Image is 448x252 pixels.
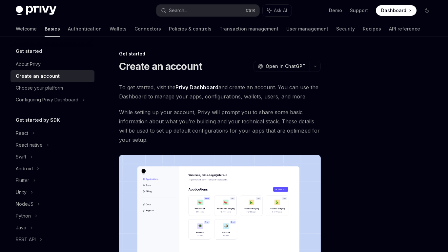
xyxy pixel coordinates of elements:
[286,21,328,37] a: User management
[422,5,432,16] button: Toggle dark mode
[363,21,381,37] a: Recipes
[254,61,310,72] button: Open in ChatGPT
[119,108,321,144] span: While setting up your account, Privy will prompt you to share some basic information about what y...
[329,7,342,14] a: Demo
[16,96,78,104] div: Configuring Privy Dashboard
[16,72,60,80] div: Create an account
[119,83,321,101] span: To get started, visit the and create an account. You can use the Dashboard to manage your apps, c...
[381,7,406,14] span: Dashboard
[376,5,417,16] a: Dashboard
[134,21,161,37] a: Connectors
[16,200,33,208] div: NodeJS
[45,21,60,37] a: Basics
[350,7,368,14] a: Support
[10,58,94,70] a: About Privy
[175,84,218,91] a: Privy Dashboard
[16,141,43,149] div: React native
[263,5,292,16] button: Ask AI
[16,153,26,161] div: Swift
[169,21,212,37] a: Policies & controls
[16,212,31,220] div: Python
[156,5,260,16] button: Search...CtrlK
[16,60,41,68] div: About Privy
[119,60,202,72] h1: Create an account
[219,21,278,37] a: Transaction management
[10,82,94,94] a: Choose your platform
[274,7,287,14] span: Ask AI
[68,21,102,37] a: Authentication
[246,8,255,13] span: Ctrl K
[16,84,63,92] div: Choose your platform
[110,21,127,37] a: Wallets
[16,188,27,196] div: Unity
[336,21,355,37] a: Security
[119,51,321,57] div: Get started
[16,47,42,55] h5: Get started
[10,70,94,82] a: Create an account
[16,165,33,173] div: Android
[16,236,36,243] div: REST API
[266,63,306,70] span: Open in ChatGPT
[16,116,60,124] h5: Get started by SDK
[16,6,56,15] img: dark logo
[16,21,37,37] a: Welcome
[389,21,420,37] a: API reference
[16,177,29,184] div: Flutter
[16,224,26,232] div: Java
[16,129,28,137] div: React
[169,7,187,14] div: Search...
